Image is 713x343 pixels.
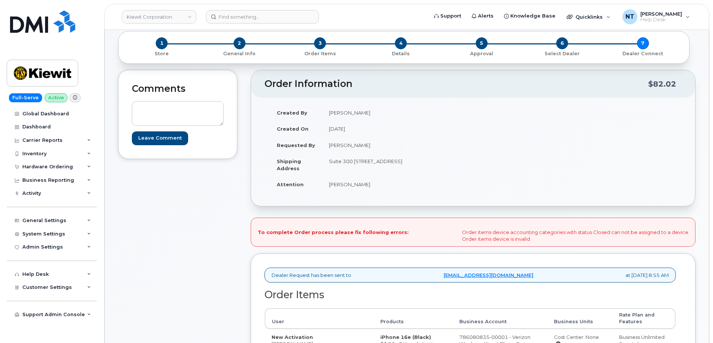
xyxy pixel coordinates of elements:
span: NT [625,12,634,21]
a: 1 Store [124,49,199,57]
span: 6 [556,37,568,49]
p: Approval [444,50,519,57]
p: Order Items [283,50,358,57]
th: Business Account [453,308,547,329]
td: Suite 300 [STREET_ADDRESS] [322,153,468,176]
h2: Order Information [264,79,648,89]
p: Details [364,50,438,57]
a: Knowledge Base [499,9,561,24]
td: [PERSON_NAME] [322,137,468,153]
strong: Created On [277,126,308,132]
a: Alerts [466,9,499,24]
input: Leave Comment [132,131,188,145]
a: 3 Order Items [280,49,361,57]
input: Find something... [206,10,319,24]
a: 4 Details [361,49,441,57]
div: Dealer Request has been sent to at [DATE] 8:55 AM [264,268,676,283]
p: Store [127,50,196,57]
span: Quicklinks [576,14,603,20]
a: Kiewit Corporation [122,10,196,24]
iframe: Messenger Launcher [681,311,707,337]
span: Support [440,12,461,20]
a: 6 Select Dealer [522,49,603,57]
span: Help Desk [640,17,682,23]
a: 2 General Info [199,49,280,57]
strong: To complete Order process please fix following errors: [258,229,409,236]
span: Alerts [478,12,494,20]
th: Rate Plan and Features [612,308,675,329]
td: [PERSON_NAME] [322,105,468,121]
th: User [265,308,374,329]
a: 5 Approval [441,49,522,57]
div: Nicholas Taylor [617,9,695,24]
a: Support [429,9,466,24]
span: 2 [234,37,245,49]
strong: New Activation [272,334,313,340]
p: Select Dealer [525,50,600,57]
span: 4 [395,37,407,49]
a: [EMAIL_ADDRESS][DOMAIN_NAME] [444,272,533,279]
strong: Attention [277,181,304,187]
div: Quicklinks [561,9,616,24]
strong: iPhone 16e (Black) [380,334,431,340]
div: Order items device accounting categories with status Closed can not be assigned to a device Order... [251,218,695,247]
h2: Comments [132,84,224,94]
strong: Shipping Address [277,158,301,171]
strong: Created By [277,110,307,116]
th: Products [374,308,453,329]
th: Business Units [547,308,612,329]
span: 1 [156,37,168,49]
div: $82.02 [648,77,676,91]
p: General Info [202,50,277,57]
h2: Order Items [264,289,676,300]
strong: Requested By [277,142,315,148]
span: 3 [314,37,326,49]
span: [PERSON_NAME] [640,11,682,17]
span: Knowledge Base [510,12,555,20]
td: [DATE] [322,121,468,137]
td: [PERSON_NAME] [322,176,468,193]
span: 5 [476,37,488,49]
